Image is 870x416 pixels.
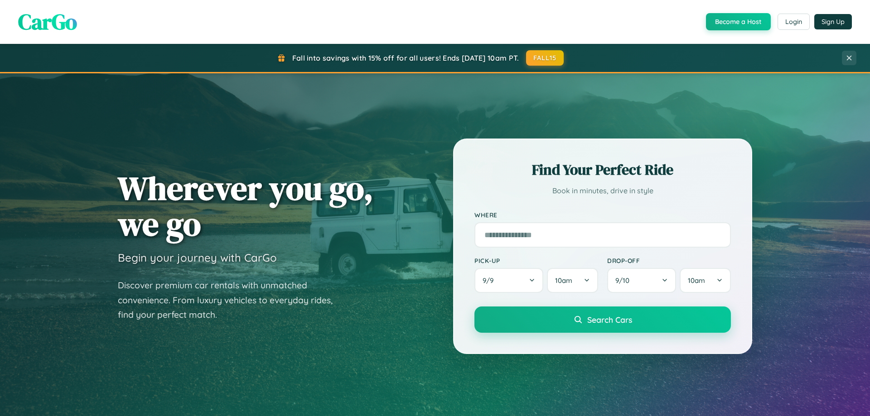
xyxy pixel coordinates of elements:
[474,160,731,180] h2: Find Your Perfect Ride
[615,276,634,285] span: 9 / 10
[292,53,519,62] span: Fall into savings with 15% off for all users! Ends [DATE] 10am PT.
[118,278,344,322] p: Discover premium car rentals with unmatched convenience. From luxury vehicles to everyday rides, ...
[778,14,810,30] button: Login
[706,13,771,30] button: Become a Host
[118,251,277,264] h3: Begin your journey with CarGo
[474,184,731,197] p: Book in minutes, drive in style
[555,276,572,285] span: 10am
[474,211,731,219] label: Where
[547,268,598,293] button: 10am
[587,315,632,325] span: Search Cars
[118,170,373,242] h1: Wherever you go, we go
[607,268,676,293] button: 9/10
[814,14,852,29] button: Sign Up
[474,257,598,264] label: Pick-up
[483,276,498,285] span: 9 / 9
[526,50,564,66] button: FALL15
[688,276,705,285] span: 10am
[474,268,543,293] button: 9/9
[607,257,731,264] label: Drop-off
[474,306,731,333] button: Search Cars
[680,268,731,293] button: 10am
[18,7,77,37] span: CarGo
